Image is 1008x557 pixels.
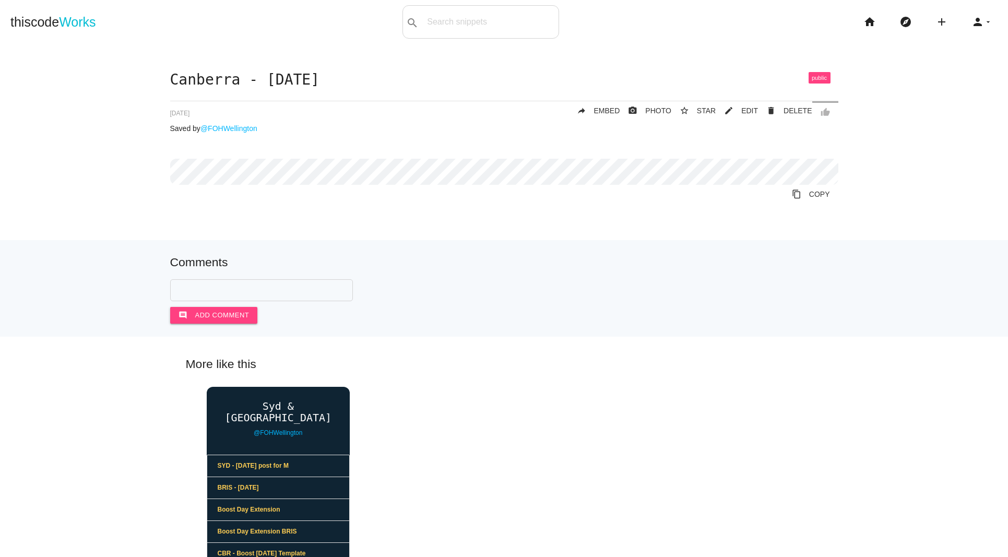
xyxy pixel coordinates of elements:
[170,124,838,133] p: Saved by
[179,307,187,324] i: comment
[170,72,838,88] h1: Canberra - [DATE]
[207,499,350,521] a: Boost Day Extension
[170,358,838,371] h5: More like this
[59,15,96,29] span: Works
[406,6,419,40] i: search
[671,101,716,120] button: star_borderSTAR
[680,101,689,120] i: star_border
[568,101,620,120] a: replyEMBED
[784,106,812,115] span: DELETE
[170,307,258,324] button: commentAdd comment
[577,101,586,120] i: reply
[863,5,876,39] i: home
[170,256,838,269] h5: Comments
[741,106,758,115] span: EDIT
[984,5,992,39] i: arrow_drop_down
[645,106,671,115] span: PHOTO
[758,101,812,120] a: Delete Post
[403,6,422,38] button: search
[254,429,302,436] a: @FOHWellington
[766,101,776,120] i: delete
[971,5,984,39] i: person
[628,101,637,120] i: photo_camera
[200,124,257,133] a: @FOHWellington
[620,101,671,120] a: photo_cameraPHOTO
[10,5,96,39] a: thiscodeWorks
[422,11,559,33] input: Search snippets
[899,5,912,39] i: explore
[935,5,948,39] i: add
[207,455,350,477] a: SYD - [DATE] post for M
[716,101,758,120] a: mode_editEDIT
[792,185,801,204] i: content_copy
[594,106,620,115] span: EMBED
[170,110,190,117] span: [DATE]
[784,185,838,204] a: Copy to Clipboard
[697,106,716,115] span: STAR
[207,400,350,423] a: Syd & [GEOGRAPHIC_DATA]
[724,101,733,120] i: mode_edit
[207,521,350,543] a: Boost Day Extension BRIS
[207,477,350,499] a: BRIS - [DATE]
